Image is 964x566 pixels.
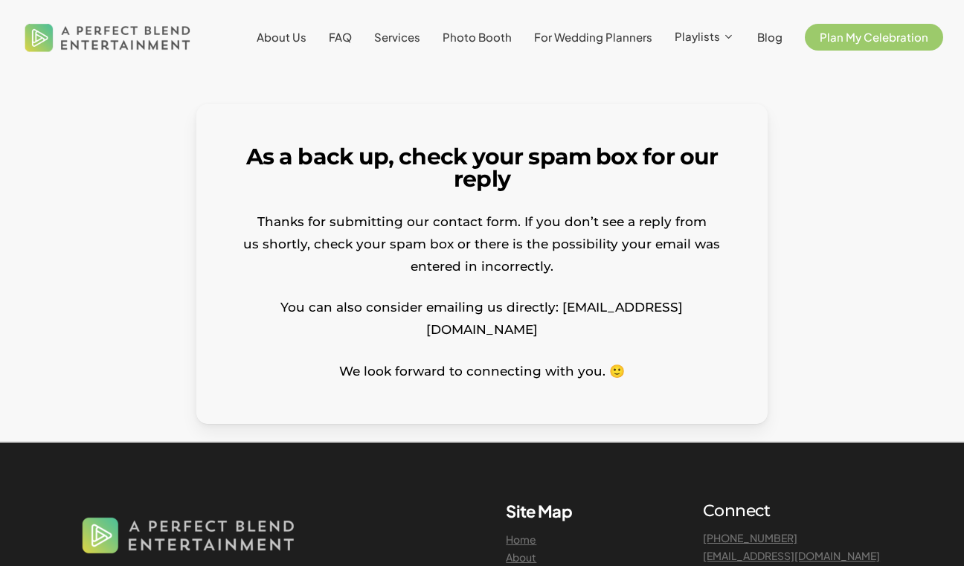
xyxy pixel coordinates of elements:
p: You can also consider emailing us directly: [EMAIL_ADDRESS][DOMAIN_NAME] [238,296,726,360]
img: A Perfect Blend Entertainment [21,10,195,64]
span: FAQ [329,30,352,44]
a: [PHONE_NUMBER] [703,531,797,544]
span: Playlists [675,29,720,43]
a: Blog [757,31,783,43]
a: Services [374,31,420,43]
a: Home [506,533,536,546]
span: Services [374,30,420,44]
span: Plan My Celebration [820,30,928,44]
a: For Wedding Planners [534,31,652,43]
span: Blog [757,30,783,44]
a: Photo Booth [443,31,512,43]
a: About [506,550,536,564]
span: Photo Booth [443,30,512,44]
a: [EMAIL_ADDRESS][DOMAIN_NAME] [703,549,880,562]
h1: As a back up, check your spam box for our reply [238,146,726,190]
a: About Us [257,31,306,43]
a: Playlists [675,30,735,44]
a: FAQ [329,31,352,43]
b: Site Map [506,501,572,521]
span: For Wedding Planners [534,30,652,44]
h4: Connect [703,501,887,521]
p: Thanks for submitting our contact form. If you don’t see a reply from us shortly, check your spam... [238,210,726,297]
p: We look forward to connecting with you. 🙂 [238,360,726,382]
a: Plan My Celebration [805,31,943,43]
span: About Us [257,30,306,44]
